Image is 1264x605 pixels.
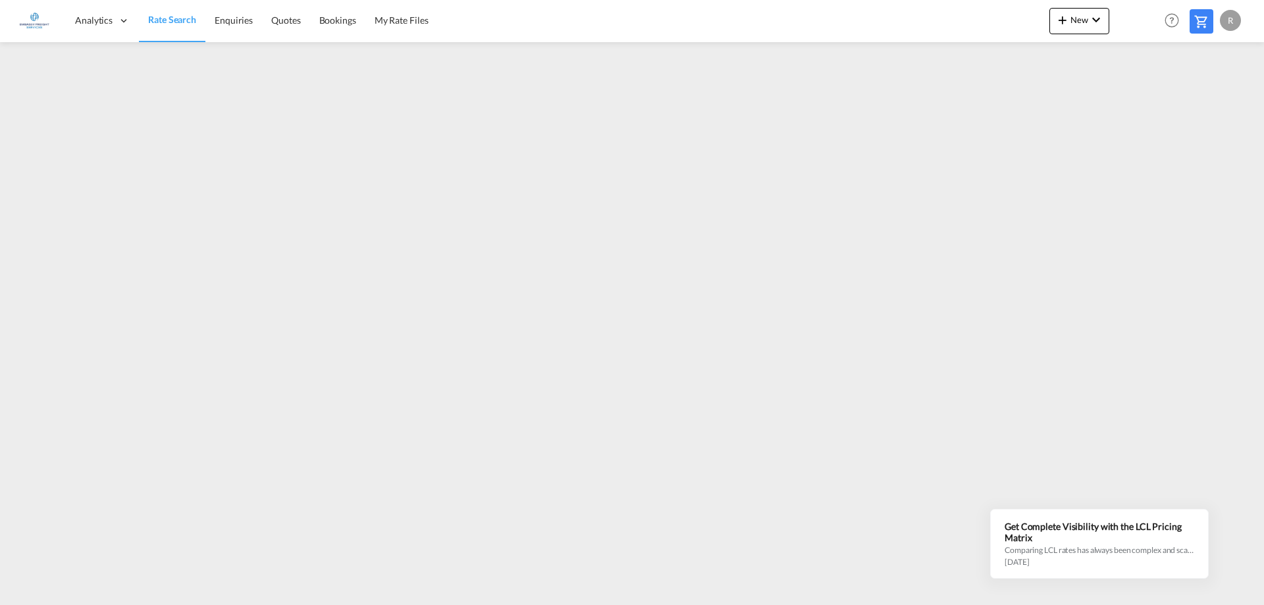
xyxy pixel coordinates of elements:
img: e1326340b7c511ef854e8d6a806141ad.jpg [20,6,49,36]
div: Help [1161,9,1190,33]
span: My Rate Files [375,14,429,26]
span: Help [1161,9,1183,32]
span: Analytics [75,14,113,27]
div: R [1220,10,1241,31]
span: Bookings [319,14,356,26]
button: icon-plus 400-fgNewicon-chevron-down [1049,8,1109,34]
span: Rate Search [148,14,196,25]
span: Quotes [271,14,300,26]
md-icon: icon-plus 400-fg [1055,12,1070,28]
span: Enquiries [215,14,253,26]
span: New [1055,14,1104,25]
md-icon: icon-chevron-down [1088,12,1104,28]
